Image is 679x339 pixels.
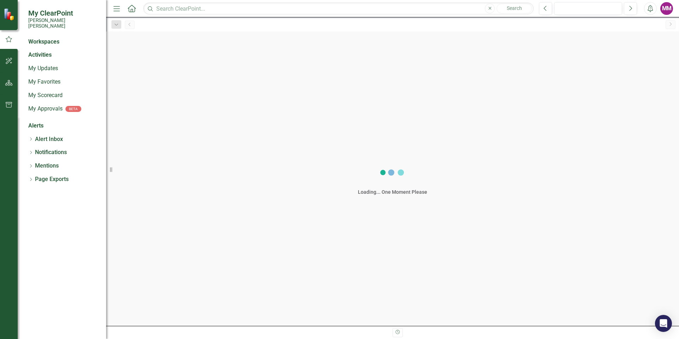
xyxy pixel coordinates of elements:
[35,148,67,157] a: Notifications
[28,91,99,100] a: My Scorecard
[28,17,99,29] small: [PERSON_NAME] [PERSON_NAME]
[28,9,99,17] span: My ClearPoint
[4,8,16,20] img: ClearPoint Strategy
[35,175,69,183] a: Page Exports
[28,105,63,113] a: My Approvals
[35,135,63,143] a: Alert Inbox
[28,78,99,86] a: My Favorites
[497,4,532,13] button: Search
[28,122,99,130] div: Alerts
[143,2,534,15] input: Search ClearPoint...
[660,2,673,15] button: MM
[28,51,99,59] div: Activities
[28,64,99,73] a: My Updates
[655,315,672,332] div: Open Intercom Messenger
[358,188,427,196] div: Loading... One Moment Please
[65,106,81,112] div: BETA
[507,5,522,11] span: Search
[35,162,59,170] a: Mentions
[28,38,59,46] div: Workspaces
